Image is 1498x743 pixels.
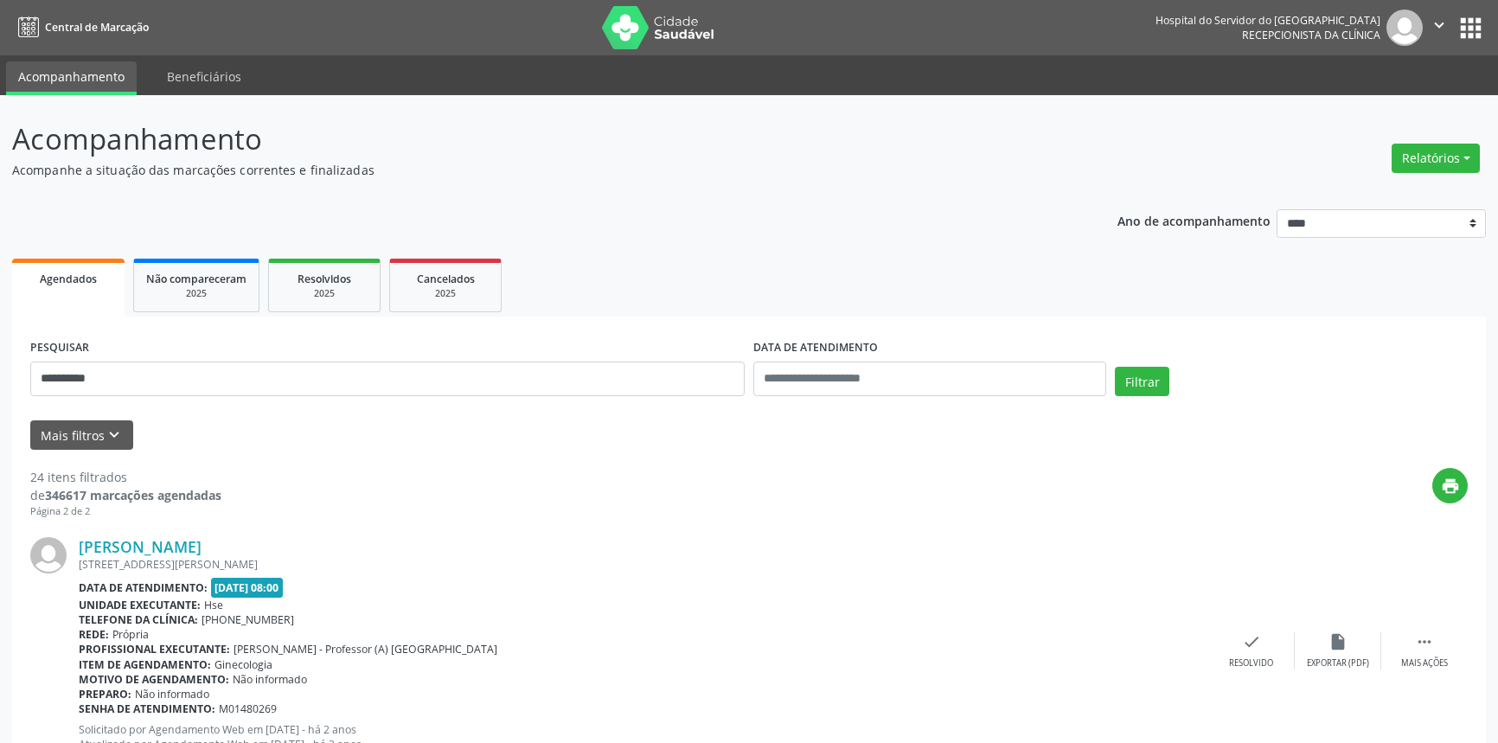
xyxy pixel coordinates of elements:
[79,701,215,716] b: Senha de atendimento:
[281,287,368,300] div: 2025
[155,61,253,92] a: Beneficiários
[30,468,221,486] div: 24 itens filtrados
[30,537,67,573] img: img
[202,612,294,627] span: [PHONE_NUMBER]
[105,426,124,445] i: keyboard_arrow_down
[1117,209,1271,231] p: Ano de acompanhamento
[135,687,209,701] span: Não informado
[1456,13,1486,43] button: apps
[12,13,149,42] a: Central de Marcação
[12,161,1044,179] p: Acompanhe a situação das marcações correntes e finalizadas
[298,272,351,286] span: Resolvidos
[1328,632,1348,651] i: insert_drive_file
[79,642,230,657] b: Profissional executante:
[79,557,1208,572] div: [STREET_ADDRESS][PERSON_NAME]
[12,118,1044,161] p: Acompanhamento
[1441,477,1460,496] i: print
[30,335,89,362] label: PESQUISAR
[30,420,133,451] button: Mais filtroskeyboard_arrow_down
[1307,657,1369,669] div: Exportar (PDF)
[219,701,277,716] span: M01480269
[1423,10,1456,46] button: 
[1242,632,1261,651] i: check
[211,578,284,598] span: [DATE] 08:00
[79,657,211,672] b: Item de agendamento:
[79,612,198,627] b: Telefone da clínica:
[6,61,137,95] a: Acompanhamento
[753,335,878,362] label: DATA DE ATENDIMENTO
[45,487,221,503] strong: 346617 marcações agendadas
[146,287,246,300] div: 2025
[1242,28,1380,42] span: Recepcionista da clínica
[112,627,149,642] span: Própria
[233,672,307,687] span: Não informado
[1430,16,1449,35] i: 
[79,627,109,642] b: Rede:
[204,598,223,612] span: Hse
[1156,13,1380,28] div: Hospital do Servidor do [GEOGRAPHIC_DATA]
[1386,10,1423,46] img: img
[79,580,208,595] b: Data de atendimento:
[1432,468,1468,503] button: print
[79,687,131,701] b: Preparo:
[79,672,229,687] b: Motivo de agendamento:
[30,486,221,504] div: de
[1401,657,1448,669] div: Mais ações
[79,537,202,556] a: [PERSON_NAME]
[146,272,246,286] span: Não compareceram
[1115,367,1169,396] button: Filtrar
[234,642,497,657] span: [PERSON_NAME] - Professor (A) [GEOGRAPHIC_DATA]
[417,272,475,286] span: Cancelados
[40,272,97,286] span: Agendados
[79,598,201,612] b: Unidade executante:
[1392,144,1480,173] button: Relatórios
[402,287,489,300] div: 2025
[45,20,149,35] span: Central de Marcação
[214,657,272,672] span: Ginecologia
[30,504,221,519] div: Página 2 de 2
[1229,657,1273,669] div: Resolvido
[1415,632,1434,651] i: 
